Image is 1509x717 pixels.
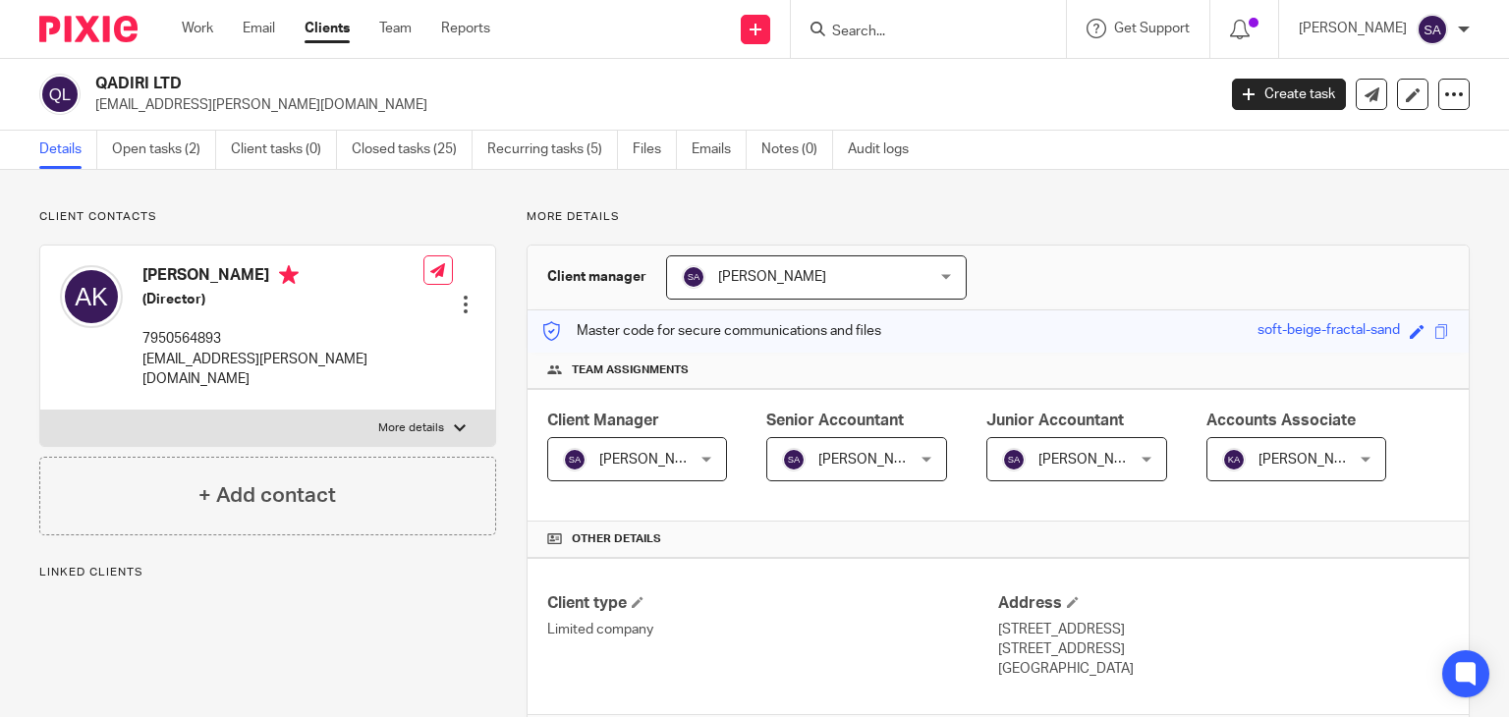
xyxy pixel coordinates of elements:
span: Junior Accountant [986,413,1124,428]
p: [GEOGRAPHIC_DATA] [998,659,1449,679]
p: Master code for secure communications and files [542,321,881,341]
span: [PERSON_NAME] [1258,453,1367,467]
input: Search [830,24,1007,41]
p: [STREET_ADDRESS] [998,639,1449,659]
p: Limited company [547,620,998,639]
h3: Client manager [547,267,646,287]
img: svg%3E [1417,14,1448,45]
a: Client tasks (0) [231,131,337,169]
a: Emails [692,131,747,169]
a: Clients [305,19,350,38]
span: Accounts Associate [1206,413,1356,428]
img: svg%3E [782,448,806,471]
img: svg%3E [563,448,587,471]
p: [PERSON_NAME] [1299,19,1407,38]
img: svg%3E [682,265,705,289]
a: Closed tasks (25) [352,131,473,169]
p: More details [378,420,444,436]
h4: Client type [547,593,998,614]
p: More details [527,209,1470,225]
i: Primary [279,265,299,285]
img: svg%3E [1002,448,1026,471]
h4: Address [998,593,1449,614]
p: Linked clients [39,565,496,580]
p: 7950564893 [142,329,423,349]
span: Senior Accountant [766,413,904,428]
div: soft-beige-fractal-sand [1257,320,1400,343]
a: Create task [1232,79,1346,110]
span: Team assignments [572,362,689,378]
a: Work [182,19,213,38]
p: [STREET_ADDRESS] [998,620,1449,639]
a: Team [379,19,412,38]
img: Pixie [39,16,138,42]
img: svg%3E [39,74,81,115]
h4: [PERSON_NAME] [142,265,423,290]
p: [EMAIL_ADDRESS][PERSON_NAME][DOMAIN_NAME] [95,95,1202,115]
span: [PERSON_NAME] [818,453,926,467]
span: Get Support [1114,22,1190,35]
img: svg%3E [60,265,123,328]
span: Client Manager [547,413,659,428]
p: Client contacts [39,209,496,225]
span: [PERSON_NAME] [1038,453,1146,467]
a: Files [633,131,677,169]
a: Open tasks (2) [112,131,216,169]
a: Email [243,19,275,38]
a: Recurring tasks (5) [487,131,618,169]
img: svg%3E [1222,448,1246,471]
a: Notes (0) [761,131,833,169]
span: Other details [572,531,661,547]
span: [PERSON_NAME] [599,453,707,467]
span: [PERSON_NAME] [718,270,826,284]
h2: QADIRI LTD [95,74,981,94]
h4: + Add contact [198,480,336,511]
a: Details [39,131,97,169]
a: Audit logs [848,131,923,169]
p: [EMAIL_ADDRESS][PERSON_NAME][DOMAIN_NAME] [142,350,423,390]
h5: (Director) [142,290,423,309]
a: Reports [441,19,490,38]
